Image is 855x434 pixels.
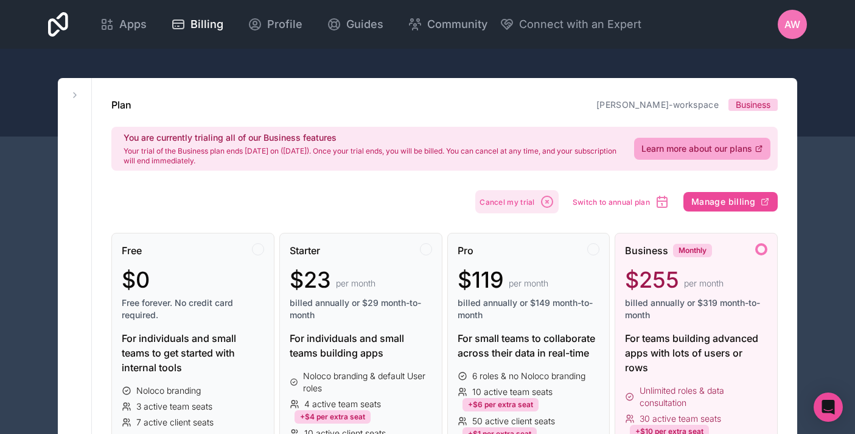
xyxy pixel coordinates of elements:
div: For individuals and small teams to get started with internal tools [122,331,264,375]
div: For individuals and small teams building apps [290,331,432,360]
span: Free [122,243,142,258]
a: [PERSON_NAME]-workspace [596,99,719,110]
span: Profile [267,16,302,33]
span: $119 [458,268,504,292]
span: Free forever. No credit card required. [122,297,264,321]
p: Your trial of the Business plan ends [DATE] on ([DATE]). Once your trial ends, you will be billed... [124,146,619,166]
div: For teams building advanced apps with lots of users or rows [625,331,767,375]
a: Apps [90,11,156,38]
button: Switch to annual plan [568,190,674,213]
span: 10 active team seats [472,386,553,398]
span: billed annually or $29 month-to-month [290,297,432,321]
span: Manage billing [691,196,755,207]
span: $0 [122,268,150,292]
span: billed annually or $319 month-to-month [625,297,767,321]
span: per month [684,277,724,290]
span: Connect with an Expert [519,16,641,33]
span: $23 [290,268,331,292]
a: Community [398,11,497,38]
span: $255 [625,268,679,292]
span: 6 roles & no Noloco branding [472,370,585,382]
span: Noloco branding & default User roles [303,370,431,394]
span: Cancel my trial [480,197,535,207]
button: Connect with an Expert [500,16,641,33]
h1: Plan [111,98,131,112]
div: Monthly [673,244,712,257]
span: Pro [458,243,473,258]
span: 4 active team seats [304,398,381,410]
span: Noloco branding [136,385,201,397]
button: Cancel my trial [475,190,559,213]
div: +$4 per extra seat [295,410,371,424]
span: Learn more about our plans [641,143,752,155]
span: billed annually or $149 month-to-month [458,297,600,321]
span: per month [336,277,375,290]
span: Switch to annual plan [573,197,650,207]
div: For small teams to collaborate across their data in real-time [458,331,600,360]
span: 7 active client seats [136,416,214,429]
button: Manage billing [683,192,778,212]
span: AW [784,17,800,32]
span: 30 active team seats [640,413,721,425]
span: Billing [190,16,223,33]
span: 50 active client seats [472,415,555,427]
span: Guides [346,16,383,33]
div: Open Intercom Messenger [814,393,843,422]
span: Business [625,243,668,258]
h2: You are currently trialing all of our Business features [124,132,619,144]
span: Unlimited roles & data consultation [640,385,767,409]
span: Community [427,16,487,33]
a: Profile [238,11,312,38]
a: Guides [317,11,393,38]
span: Business [736,99,770,111]
a: Learn more about our plans [634,138,770,160]
span: Apps [119,16,147,33]
div: +$6 per extra seat [462,398,539,411]
span: per month [509,277,548,290]
span: Starter [290,243,320,258]
a: Billing [161,11,233,38]
span: 3 active team seats [136,400,212,413]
